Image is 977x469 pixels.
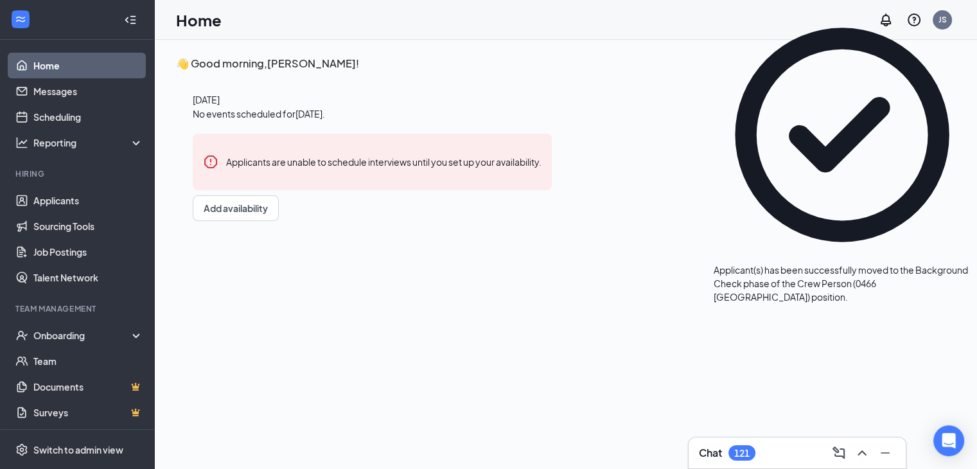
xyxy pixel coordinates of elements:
[829,443,849,463] button: ComposeMessage
[33,239,143,265] a: Job Postings
[33,53,143,78] a: Home
[15,303,141,314] div: Team Management
[15,329,28,342] svg: UserCheck
[14,13,27,26] svg: WorkstreamLogo
[33,329,132,342] div: Onboarding
[714,263,971,304] div: Applicant(s) has been successfully moved to the Background Check phase of the Crew Person (0466 [...
[33,265,143,290] a: Talent Network
[124,13,137,26] svg: Collapse
[15,168,141,179] div: Hiring
[877,445,893,461] svg: Minimize
[193,107,325,121] span: No events scheduled for [DATE] .
[33,213,143,239] a: Sourcing Tools
[33,136,144,149] div: Reporting
[854,445,870,461] svg: ChevronUp
[831,445,847,461] svg: ComposeMessage
[33,443,123,456] div: Switch to admin view
[203,154,218,170] svg: Error
[33,78,143,104] a: Messages
[226,154,541,168] div: Applicants are unable to schedule interviews until you set up your availability.
[852,443,872,463] button: ChevronUp
[33,348,143,374] a: Team
[15,136,28,149] svg: Analysis
[193,93,552,107] span: [DATE]
[699,446,722,460] h3: Chat
[176,55,568,72] h3: 👋 Good morning, [PERSON_NAME] !
[33,374,143,400] a: DocumentsCrown
[875,443,895,463] button: Minimize
[33,188,143,213] a: Applicants
[734,448,750,459] div: 121
[33,400,143,425] a: SurveysCrown
[33,104,143,130] a: Scheduling
[176,9,222,31] h1: Home
[714,6,971,263] svg: CheckmarkCircle
[933,425,964,456] div: Open Intercom Messenger
[193,195,279,221] button: Add availability
[15,443,28,456] svg: Settings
